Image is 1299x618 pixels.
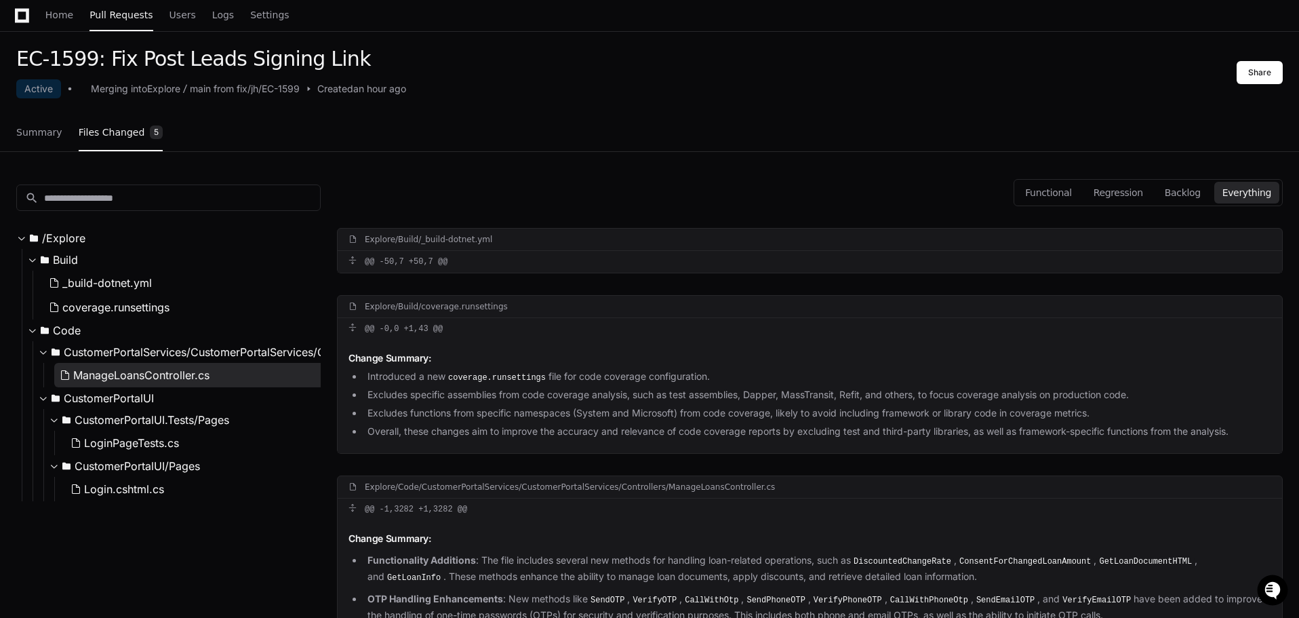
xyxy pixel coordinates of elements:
div: @@ -50,7 +50,7 @@ [338,251,1282,273]
code: VerifyEmailOTP [1060,594,1134,606]
span: _build-dotnet.yml [62,275,152,291]
code: ConsentForChangedLoanAmount [957,556,1094,568]
div: Start new chat [61,101,222,115]
span: Change Summary: [348,533,431,544]
span: Summary [16,128,62,136]
span: coverage.runsettings [62,299,169,315]
svg: Directory [52,344,60,360]
img: 1736555170064-99ba0984-63c1-480f-8ee9-699278ef63ed [14,101,38,125]
div: Past conversations [14,148,91,159]
div: Merging into [91,82,147,96]
div: @@ -0,0 +1,43 @@ [338,318,1282,340]
div: Active [16,79,61,98]
img: PlayerZero [14,14,41,41]
img: 7521149027303_d2c55a7ec3fe4098c2f6_72.png [28,101,53,125]
span: Settings [250,11,289,19]
button: Login.cshtml.cs [65,477,334,501]
button: Regression [1085,182,1151,204]
span: /Explore [42,230,85,246]
code: CallWithOtp [682,594,741,606]
span: Pull Requests [89,11,153,19]
span: CustomerPortalUI.Tests/Pages [75,412,229,428]
code: coverage.runsettings [445,372,548,384]
span: LoginPageTests.cs [84,435,179,451]
span: CustomerPortalUI/Pages [75,458,200,474]
button: CustomerPortalUI/Pages [49,455,342,477]
div: Welcome [14,54,247,76]
div: Explore/Code/CustomerPortalServices/CustomerPortalServices/Controllers/ManageLoansController.cs [365,482,775,493]
code: SendPhoneOTP [744,594,807,606]
button: Functional [1017,182,1080,204]
code: GetLoanInfo [384,572,443,584]
div: main from fix/jh/EC-1599 [190,82,300,96]
li: Overall, these changes aim to improve the accuracy and relevance of code coverage reports by excl... [363,424,1271,440]
button: Build [27,249,332,271]
button: Share [1237,61,1283,84]
div: @@ -1,3282 +1,3282 @@ [338,499,1282,520]
span: • [113,182,117,193]
span: Change Summary: [348,352,431,364]
span: [PERSON_NAME] [42,182,110,193]
span: Build [53,252,78,268]
button: CustomerPortalUI.Tests/Pages [49,409,342,431]
code: DiscountedChangeRate [851,556,954,568]
span: [DATE] [120,182,148,193]
li: Introduced a new file for code coverage configuration. [363,369,1271,385]
svg: Directory [41,252,49,268]
svg: Directory [62,458,71,474]
button: /Explore [16,227,321,249]
svg: Directory [62,412,71,428]
span: 5 [150,125,163,139]
mat-icon: search [25,191,39,205]
button: CustomerPortalServices/CustomerPortalServices/Controllers [38,341,342,363]
svg: Directory [30,230,38,246]
a: Powered byPylon [96,212,164,223]
button: Code [27,320,332,341]
span: Users [169,11,196,19]
div: Explore/Build/_build-dotnet.yml [365,234,492,245]
span: CustomerPortalUI [64,390,154,406]
code: VerifyPhoneOTP [811,594,885,606]
strong: OTP Handling Enhancements [367,593,503,604]
button: Backlog [1157,182,1209,204]
span: an hour ago [353,82,406,96]
div: Explore/Build/coverage.runsettings [365,301,508,312]
button: Start new chat [231,105,247,121]
code: CallWithPhoneOtp [887,594,971,606]
button: coverage.runsettings [43,295,323,320]
span: Code [53,322,81,339]
iframe: Open customer support [1256,573,1292,610]
span: Home [45,11,73,19]
span: Pylon [135,212,164,223]
button: ManageLoansController.cs [54,363,334,387]
code: SendOTP [588,594,627,606]
span: ManageLoansController.cs [73,367,209,383]
svg: Directory [41,322,49,339]
span: Login.cshtml.cs [84,481,164,497]
span: Logs [212,11,234,19]
span: Files Changed [79,128,145,136]
button: See all [210,145,247,161]
li: Excludes functions from specific namespaces (System and Microsoft) from code coverage, likely to ... [363,406,1271,421]
li: Excludes specific assemblies from code coverage analysis, such as test assemblies, Dapper, MassTr... [363,387,1271,403]
div: We're available if you need us! [61,115,186,125]
code: SendEmailOTP [974,594,1037,606]
span: CustomerPortalServices/CustomerPortalServices/Controllers [64,344,342,360]
img: Vineet Shah [14,169,35,191]
svg: Directory [52,390,60,406]
span: Created [317,82,353,96]
div: Explore [147,82,180,96]
code: VerifyOTP [630,594,679,606]
button: Everything [1214,182,1279,204]
code: GetLoanDocumentHTML [1096,556,1195,568]
h1: EC-1599: Fix Post Leads Signing Link [16,47,406,71]
strong: Functionality Additions [367,554,476,566]
button: _build-dotnet.yml [43,271,323,295]
button: LoginPageTests.cs [65,431,334,455]
button: CustomerPortalUI [38,387,342,409]
p: : The file includes several new methods for handling loan-related operations, such as , , , and .... [367,553,1271,585]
